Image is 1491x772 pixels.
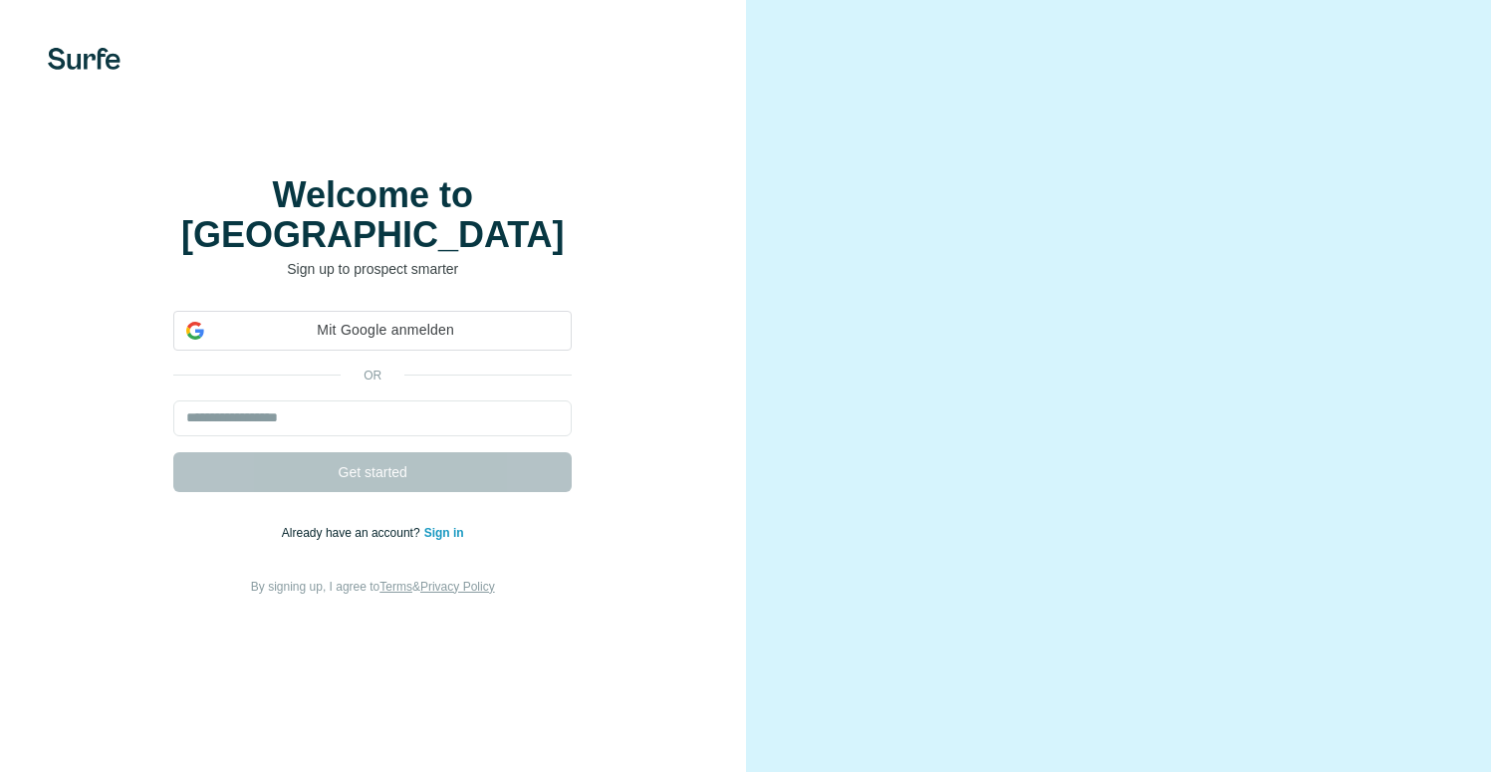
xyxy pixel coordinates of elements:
div: Mit Google anmelden [173,311,572,351]
span: Mit Google anmelden [212,320,559,341]
a: Sign in [424,526,464,540]
a: Terms [379,580,412,594]
p: Sign up to prospect smarter [173,259,572,279]
span: Already have an account? [282,526,424,540]
h1: Welcome to [GEOGRAPHIC_DATA] [173,175,572,255]
span: By signing up, I agree to & [251,580,495,594]
p: or [341,367,404,385]
a: Privacy Policy [420,580,495,594]
img: Surfe's logo [48,48,121,70]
